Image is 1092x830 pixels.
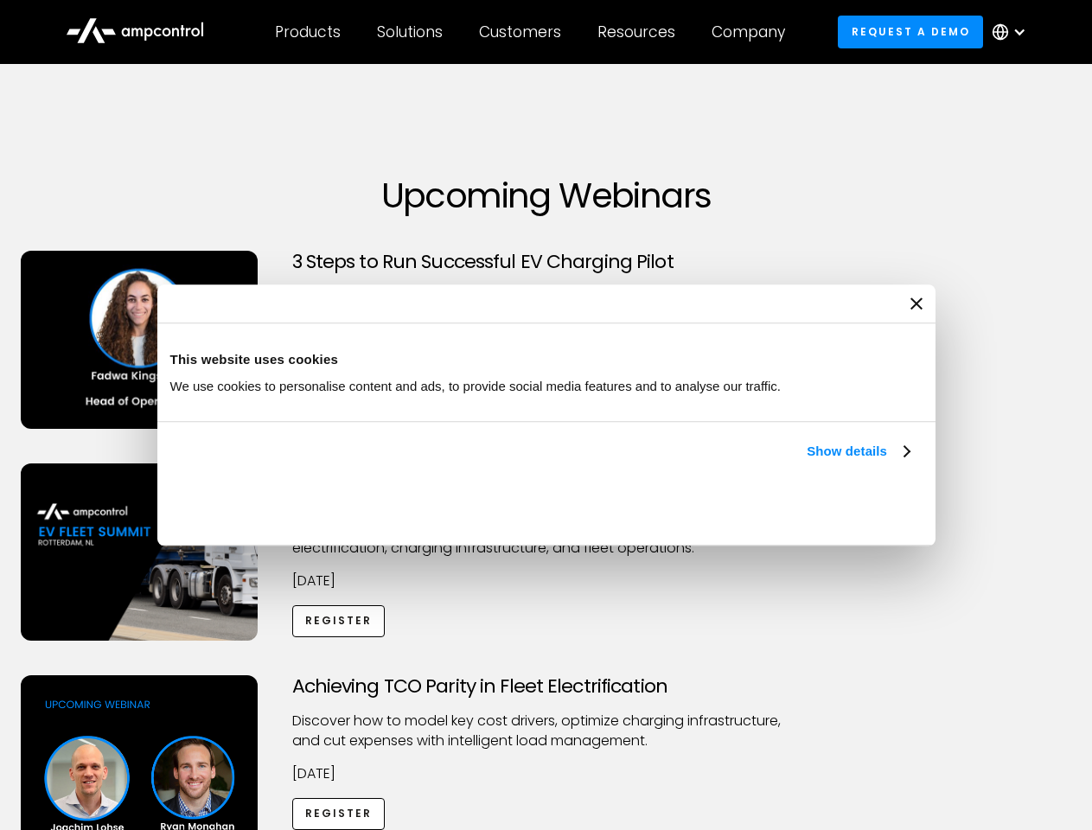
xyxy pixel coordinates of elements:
[910,297,923,310] button: Close banner
[377,22,443,41] div: Solutions
[712,22,785,41] div: Company
[807,441,909,462] a: Show details
[275,22,341,41] div: Products
[838,16,983,48] a: Request a demo
[479,22,561,41] div: Customers
[292,764,801,783] p: [DATE]
[292,798,386,830] a: Register
[292,571,801,591] p: [DATE]
[170,349,923,370] div: This website uses cookies
[292,605,386,637] a: Register
[170,379,782,393] span: We use cookies to personalise content and ads, to provide social media features and to analyse ou...
[667,482,916,532] button: Okay
[597,22,675,41] div: Resources
[21,175,1072,216] h1: Upcoming Webinars
[292,712,801,750] p: Discover how to model key cost drivers, optimize charging infrastructure, and cut expenses with i...
[292,251,801,273] h3: 3 Steps to Run Successful EV Charging Pilot
[292,675,801,698] h3: Achieving TCO Parity in Fleet Electrification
